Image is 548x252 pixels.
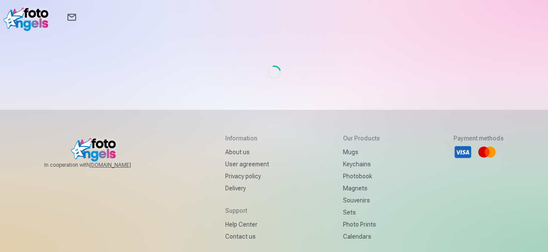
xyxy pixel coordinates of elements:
a: Help Center [225,218,269,230]
a: Privacy policy [225,170,269,182]
a: Photo prints [343,218,380,230]
a: Sets [343,206,380,218]
h5: Payment methods [453,134,504,143]
li: Visa [453,143,472,162]
a: Delivery [225,182,269,194]
li: Mastercard [478,143,496,162]
a: Calendars [343,230,380,243]
a: [DOMAIN_NAME] [89,162,152,168]
a: Magnets [343,182,380,194]
a: About us [225,146,269,158]
h5: Support [225,206,269,215]
h5: Our products [343,134,380,143]
img: /v1 [3,3,53,31]
a: User agreement [225,158,269,170]
h5: Information [225,134,269,143]
a: Photobook [343,170,380,182]
a: Mugs [343,146,380,158]
a: Contact us [225,230,269,243]
a: Keychains [343,158,380,170]
a: Souvenirs [343,194,380,206]
span: In cooperation with [44,162,152,168]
